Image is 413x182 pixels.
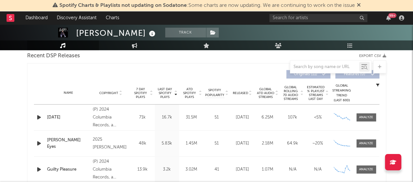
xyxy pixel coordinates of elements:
div: (P) 2024 Columbia Records, a division of Sony Music Entertainment, under exclusive license from J... [93,106,128,129]
div: 2.18M [257,140,278,147]
div: 99 + [388,13,396,18]
div: 16.7k [156,114,178,121]
div: 31.5M [181,114,202,121]
div: 3.02M [181,166,202,173]
div: 64.9k [282,140,304,147]
a: Guilty Pleasure [47,166,90,173]
div: <5% [307,114,329,121]
span: Global Rolling 7D Audio Streams [282,85,300,101]
a: [DATE] [47,114,90,121]
div: 48k [132,140,153,147]
div: [DATE] [231,114,253,121]
span: Estimated % Playlist Streams Last Day [307,85,325,101]
span: Spotify Charts & Playlists not updating on Sodatone [59,3,187,8]
div: 51 [205,140,228,147]
span: 7 Day Spotify Plays [132,87,149,99]
button: Export CSV [359,54,386,58]
span: Last Day Spotify Plays [156,87,174,99]
button: Track [165,28,206,37]
span: Recent DSP Releases [27,52,80,60]
div: 5.83k [156,140,178,147]
a: Discovery Assistant [52,11,101,24]
div: 13.9k [132,166,153,173]
div: [DATE] [231,140,253,147]
span: Originals ( 11 ) [291,72,321,76]
div: 1.07M [257,166,278,173]
div: 71k [132,114,153,121]
div: 1.45M [181,140,202,147]
div: 2025 [PERSON_NAME] [93,136,128,151]
span: Released [233,91,248,95]
div: [DATE] [231,166,253,173]
div: 51 [205,114,228,121]
div: 3.2k [156,166,178,173]
button: 99+ [386,15,391,21]
span: Dismiss [357,3,361,8]
span: : Some charts are now updating. We are continuing to work on the issue [59,3,355,8]
div: Name [47,91,90,95]
div: Global Streaming Trend (Last 60D) [332,83,352,103]
a: Dashboard [21,11,52,24]
div: 6.25M [257,114,278,121]
span: Spotify Popularity [205,88,224,98]
div: 41 [205,166,228,173]
div: (P) 2024 Columbia Records, a division of Sony Music Entertainment, under exclusive license from J... [93,158,128,181]
span: Copyright [99,91,118,95]
div: N/A [307,166,329,173]
div: 107k [282,114,304,121]
div: [PERSON_NAME] [76,28,157,38]
span: Global ATD Audio Streams [257,87,275,99]
a: Charts [101,11,124,24]
span: Features ( 0 ) [340,72,370,76]
input: Search for artists [269,14,367,22]
a: [PERSON_NAME] Eyes [47,137,90,150]
div: ~ 20 % [307,140,329,147]
button: Features(0) [335,70,379,78]
span: ATD Spotify Plays [181,87,198,99]
input: Search by song name or URL [290,64,359,70]
button: Originals(11) [286,70,330,78]
div: N/A [282,166,304,173]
